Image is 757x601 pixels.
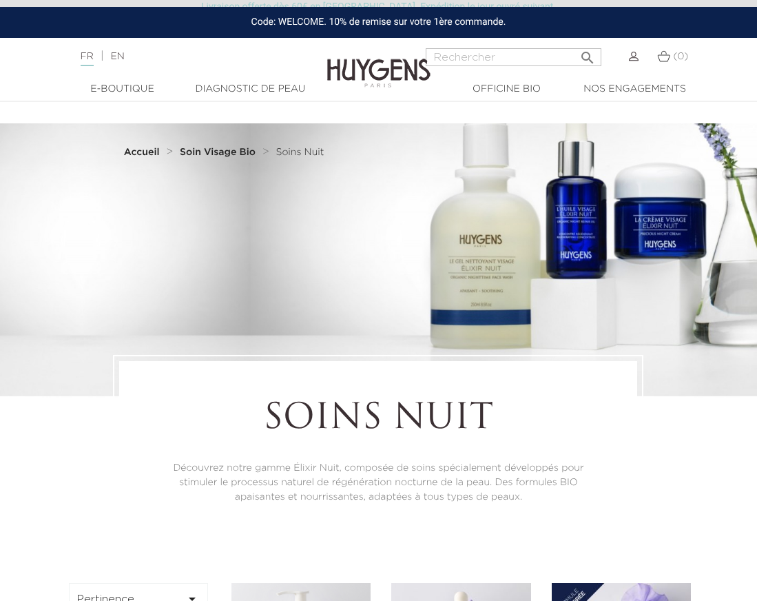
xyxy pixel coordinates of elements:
input: Rechercher [426,48,601,66]
img: Huygens [327,37,431,90]
button:  [575,44,600,63]
a: EN [110,52,124,61]
span: Soins Nuit [276,147,324,157]
a: Officine Bio [443,82,571,96]
a: Soins Nuit [276,147,324,158]
a: Soin Visage Bio [180,147,259,158]
h1: Soins Nuit [157,399,599,440]
p: Découvrez notre gamme Élixir Nuit, composée de soins spécialement développés pour stimuler le pro... [157,461,599,505]
i:  [579,45,596,62]
a: Nos engagements [571,82,699,96]
div: | [74,48,305,65]
strong: Soin Visage Bio [180,147,256,157]
strong: Accueil [124,147,160,157]
a: FR [81,52,94,66]
a: Diagnostic de peau [187,82,315,96]
span: (0) [673,52,688,61]
a: Accueil [124,147,163,158]
a: E-Boutique [59,82,187,96]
